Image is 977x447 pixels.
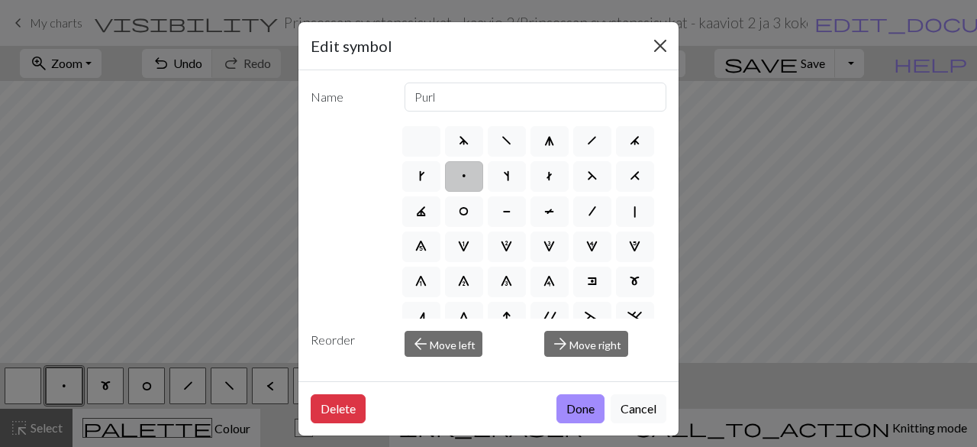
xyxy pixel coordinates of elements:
span: t [545,170,553,183]
button: Cancel [611,394,666,423]
button: Delete [311,394,366,423]
span: arrow_back [411,333,430,355]
button: Close [648,34,672,58]
span: 5 [630,240,640,254]
span: 8 [501,275,511,289]
span: d [459,134,468,148]
button: Done [556,394,605,423]
span: G [459,310,468,324]
span: F [588,170,596,183]
span: 6 [416,275,426,289]
span: s [504,170,510,183]
span: p [460,170,468,183]
label: Name [301,83,395,112]
span: T [545,205,553,219]
span: f [502,134,511,148]
span: 0 [416,240,426,254]
span: arrow_forward [551,333,569,355]
span: / [589,205,595,219]
span: h [588,134,596,148]
span: 4 [587,240,597,254]
span: m [630,275,640,289]
span: 1 [459,240,469,254]
span: 3 [544,240,554,254]
span: e [588,275,596,289]
span: J [417,205,425,219]
button: Move right [544,331,628,357]
span: ' [543,310,556,324]
span: | [632,205,638,219]
span: O [459,205,469,219]
span: 2 [501,240,511,254]
button: Move left [405,331,482,357]
h5: Edit symbol [311,34,392,57]
span: 7 [459,275,469,289]
span: P [503,205,511,219]
span: I [503,310,511,324]
span: H [630,170,639,183]
span: ~ [585,310,598,324]
span: n [418,310,424,324]
span: k [418,170,424,183]
span: j [630,134,639,148]
div: Reorder [301,331,395,357]
span: 9 [544,275,554,289]
span: . [628,310,641,324]
span: g [545,134,553,148]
